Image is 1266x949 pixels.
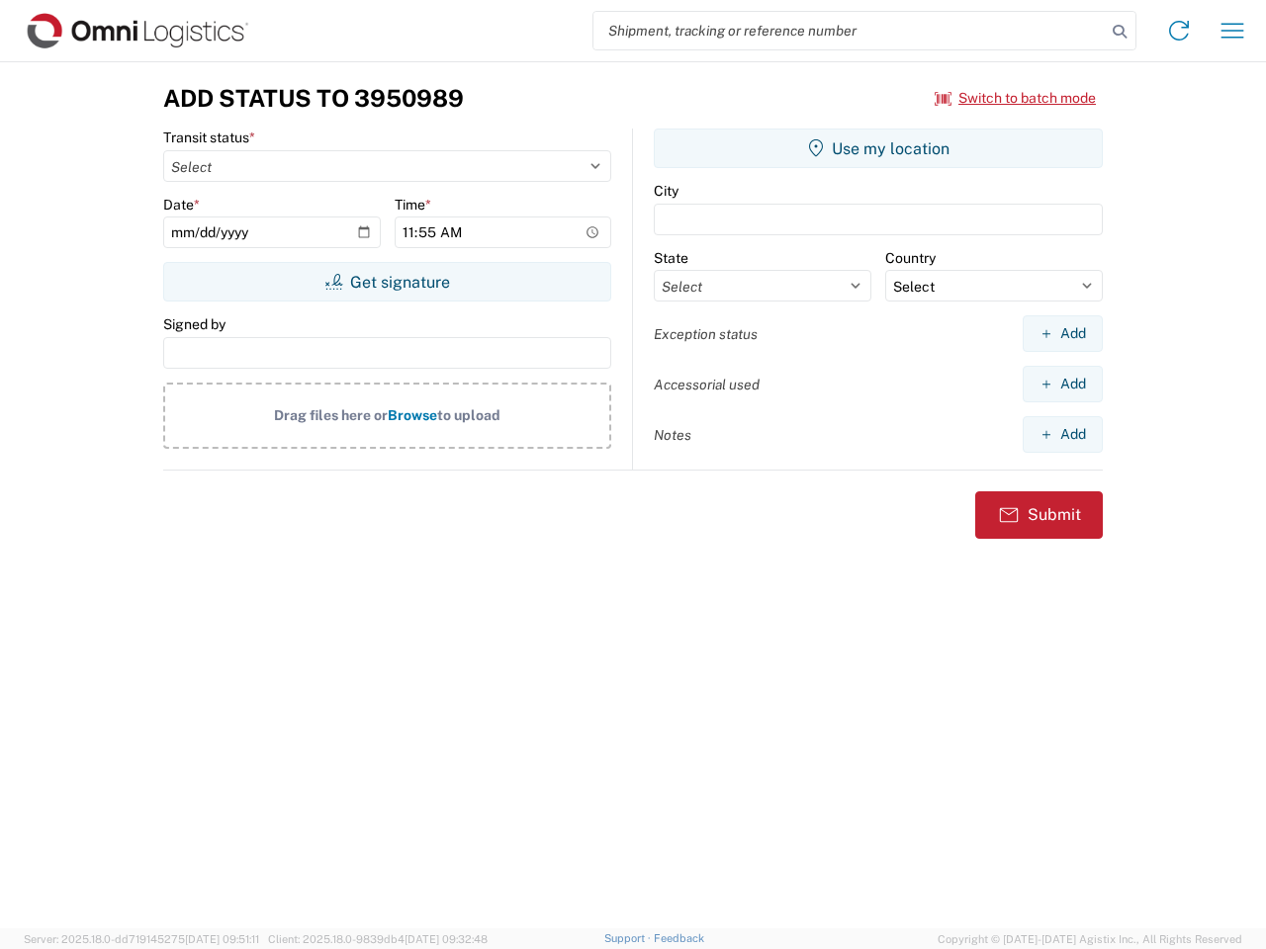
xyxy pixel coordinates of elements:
[163,315,226,333] label: Signed by
[654,932,704,944] a: Feedback
[938,930,1242,948] span: Copyright © [DATE]-[DATE] Agistix Inc., All Rights Reserved
[405,933,488,945] span: [DATE] 09:32:48
[437,407,500,423] span: to upload
[395,196,431,214] label: Time
[268,933,488,945] span: Client: 2025.18.0-9839db4
[1023,366,1103,402] button: Add
[975,491,1103,539] button: Submit
[163,84,464,113] h3: Add Status to 3950989
[604,932,654,944] a: Support
[163,196,200,214] label: Date
[1023,315,1103,352] button: Add
[885,249,936,267] label: Country
[654,129,1103,168] button: Use my location
[654,325,758,343] label: Exception status
[654,182,678,200] label: City
[593,12,1106,49] input: Shipment, tracking or reference number
[935,82,1096,115] button: Switch to batch mode
[163,129,255,146] label: Transit status
[274,407,388,423] span: Drag files here or
[654,376,760,393] label: Accessorial used
[654,249,688,267] label: State
[654,426,691,444] label: Notes
[24,933,259,945] span: Server: 2025.18.0-dd719145275
[388,407,437,423] span: Browse
[185,933,259,945] span: [DATE] 09:51:11
[1023,416,1103,453] button: Add
[163,262,611,302] button: Get signature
